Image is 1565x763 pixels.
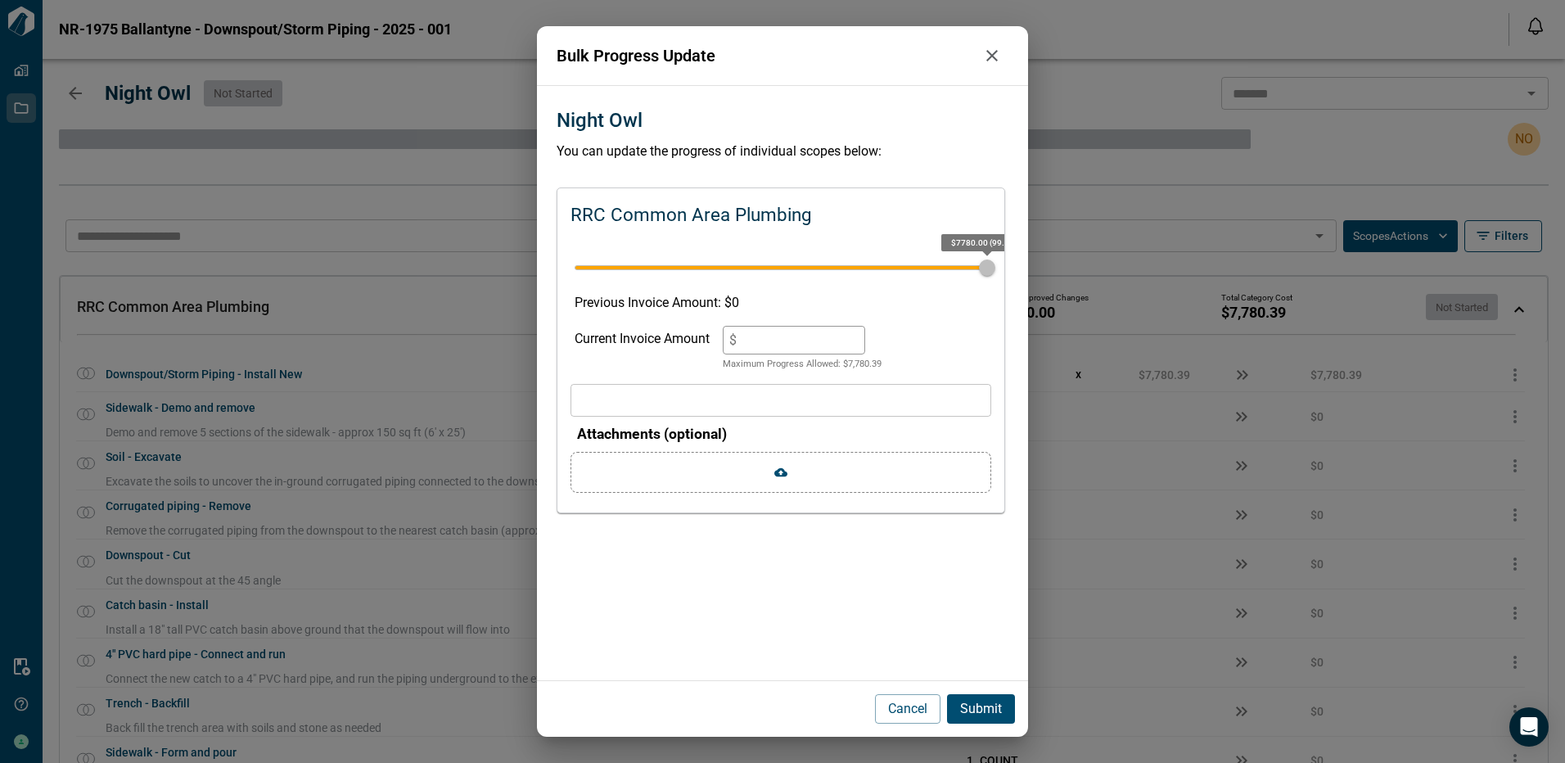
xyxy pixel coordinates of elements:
p: RRC Common Area Plumbing [571,201,812,229]
div: Open Intercom Messenger [1509,707,1549,747]
span: $ [729,332,737,348]
div: Current Invoice Amount [575,326,710,372]
p: Attachments (optional) [577,423,991,445]
p: Cancel [888,699,927,719]
p: Maximum Progress Allowed: $ 7,780.39 [723,358,882,372]
p: Bulk Progress Update [557,43,976,68]
button: Submit [947,694,1015,724]
p: Submit [960,699,1002,719]
p: You can update the progress of individual scopes below: [557,142,1008,161]
button: Cancel [875,694,940,724]
p: Previous Invoice Amount: $ 0 [575,293,987,313]
p: Night Owl [557,106,643,135]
